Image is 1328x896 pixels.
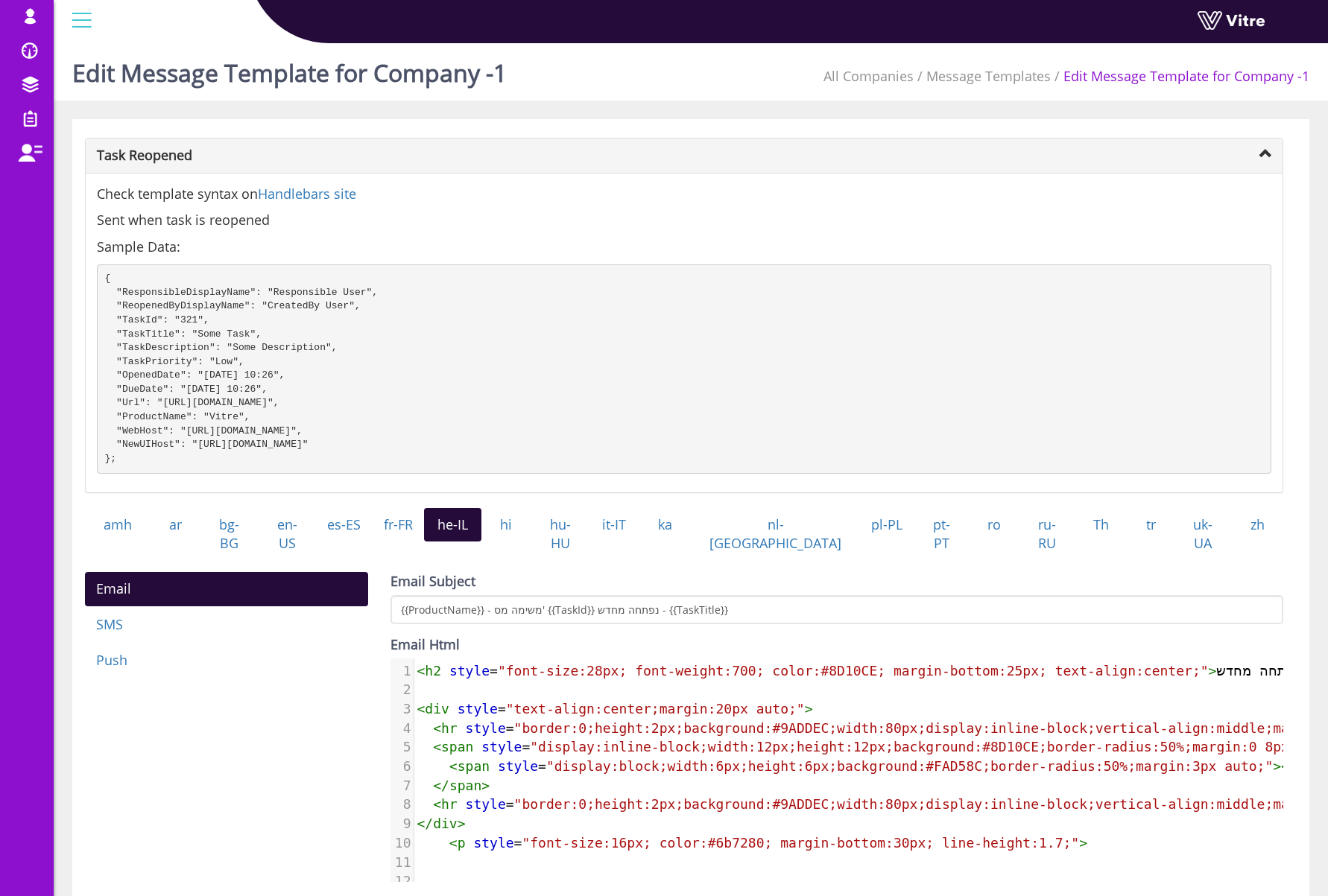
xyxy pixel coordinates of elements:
[441,720,458,736] span: hr
[473,835,513,851] span: style
[449,778,481,793] span: span
[151,508,200,542] a: ar
[424,508,481,542] a: he-IL
[85,644,368,678] a: Push
[97,211,1271,230] p: Sent when task is reopened
[433,720,441,736] span: <
[391,661,414,681] div: 1
[433,739,441,754] span: <
[259,508,316,561] a: en-US
[72,37,507,101] h1: Edit Message Template for Company -1
[458,816,466,831] span: >
[85,508,151,542] a: amh
[391,572,475,591] label: Email Subject
[391,635,460,655] label: Email Html
[97,185,1271,204] p: Check template syntax on
[372,508,424,542] a: fr-FR
[441,796,458,812] span: hr
[433,778,449,793] span: </
[425,663,441,679] span: h2
[200,508,258,561] a: bg-BG
[1051,67,1309,86] li: Edit Message Template for Company -1
[639,508,691,542] a: ka
[498,758,538,774] span: style
[433,796,441,812] span: <
[97,146,192,164] strong: Task Reopened
[546,758,1273,774] span: "display:block;width:6px;height:6px;background:#FAD58C;border-radius:50%;margin:3px auto;"
[449,663,490,679] span: style
[522,835,1079,851] span: "font-size:16px; color:#6b7280; margin-bottom:30px; line-height:1.7;"
[441,739,473,754] span: span
[1019,508,1075,561] a: ru-RU
[458,701,498,717] span: style
[391,795,414,814] div: 8
[1209,663,1217,679] span: >
[1174,508,1231,561] a: uk-UA
[823,67,914,86] li: All Companies
[506,701,805,717] span: "text-align:center;margin:20px auto;"
[391,814,414,833] div: 9
[433,816,458,831] span: div
[391,833,414,853] div: 10
[425,701,449,717] span: div
[1075,508,1128,542] a: Th
[417,701,813,717] span: =
[860,508,914,542] a: pl-PL
[481,739,522,754] span: style
[417,816,434,831] span: </
[417,663,426,679] span: <
[391,757,414,776] div: 6
[316,508,372,542] a: es-ES
[391,719,414,738] div: 4
[449,835,458,851] span: <
[466,720,506,736] span: style
[481,508,531,542] a: hi
[417,701,426,717] span: <
[417,835,1104,851] span: =
[805,701,813,717] span: >
[589,508,639,542] a: it-IT
[691,508,860,561] a: nl-[GEOGRAPHIC_DATA]
[458,835,466,851] span: p
[481,778,490,793] span: >
[85,608,368,642] a: SMS
[391,680,414,699] div: 2
[1128,508,1174,542] a: tr
[914,508,968,561] a: pt-PT
[97,238,1271,257] p: Sample Data:
[391,776,414,795] div: 7
[1079,835,1087,851] span: >
[97,264,1271,474] pre: { "ResponsibleDisplayName": "Responsible User", "ReopenedByDisplayName": "CreatedBy User", "TaskI...
[391,699,414,719] div: 3
[466,796,506,812] span: style
[258,185,356,203] a: Handlebars site
[926,67,1051,85] a: Message Templates
[449,758,458,774] span: <
[391,853,414,872] div: 11
[458,758,490,774] span: span
[85,572,368,606] a: Email
[1232,508,1283,542] a: zh
[531,508,589,561] a: hu-HU
[391,737,414,757] div: 5
[498,663,1209,679] span: "font-size:28px; font-weight:700; color:#8D10CE; margin-bottom:25px; text-align:center;"
[391,871,414,891] div: 12
[969,508,1019,542] a: ro
[1273,758,1297,774] span: ></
